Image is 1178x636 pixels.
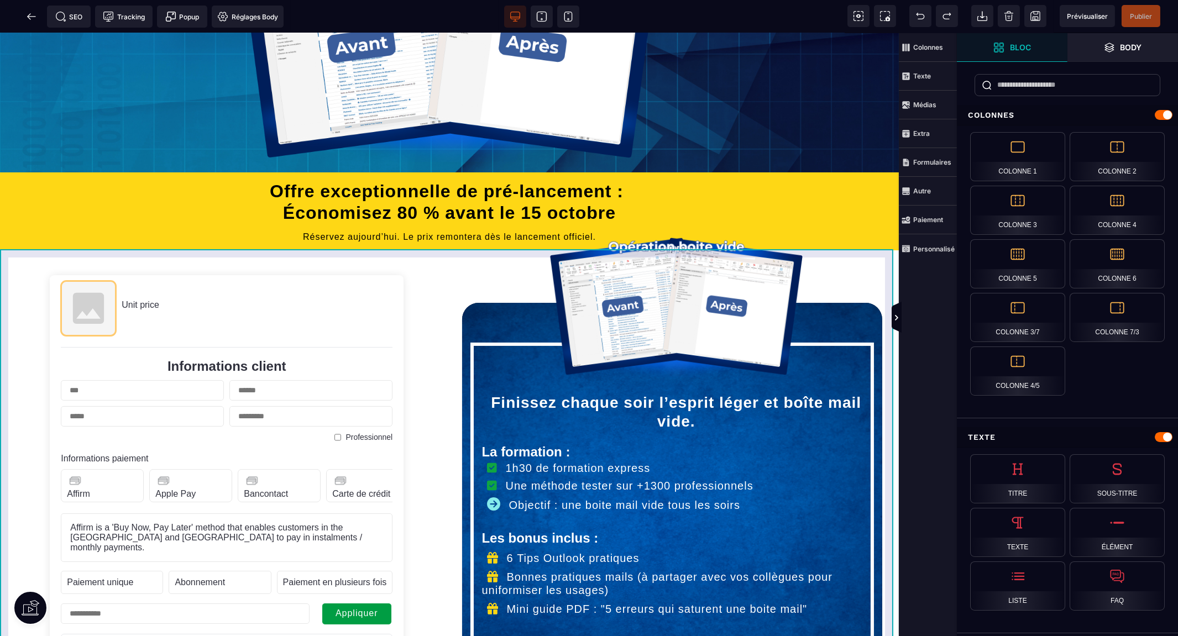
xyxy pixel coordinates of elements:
text: Mini guide PDF : "5 erreurs qui saturent une boite mail" [504,567,810,585]
strong: Texte [913,72,931,80]
img: credit-card-icon.png [244,439,260,456]
strong: Extra [913,129,930,138]
span: Enregistrer [1024,5,1046,27]
span: Extra [899,119,957,148]
label: Carte de crédit [332,456,390,466]
text: Finissez chaque soir l’esprit léger et boîte mail vide. [482,358,871,400]
span: Retour [20,6,43,28]
div: Liste [970,561,1065,611]
strong: Formulaires [913,158,951,166]
span: Médias [899,91,957,119]
span: SEO [55,11,83,22]
h2: Informations paiement [61,421,392,430]
span: Formulaires [899,148,957,177]
span: Tracking [103,11,145,22]
div: Colonnes [957,105,1178,125]
div: Les bonus inclus : [482,495,871,516]
div: FAQ [1070,561,1165,611]
img: Product image [61,248,116,303]
text: Réservez aujourd’hui. Le prix remontera dès le lancement officiel. [17,196,882,212]
span: Nettoyage [998,5,1020,27]
text: Affirm is a 'Buy Now, Pay Later' method that enables customers in the [GEOGRAPHIC_DATA] and [GEOG... [70,490,383,519]
span: Importer [971,5,993,27]
div: Colonne 7/3 [1070,293,1165,342]
div: Colonne 3/7 [970,293,1065,342]
span: Colonnes [899,33,957,62]
span: Favicon [212,6,284,28]
span: Capture d'écran [874,5,896,27]
text: 6 Tips Outlook pratiques [504,516,642,534]
span: Prévisualiser [1067,12,1108,20]
text: Une méthode tester sur +1300 professionnels [503,446,756,459]
h2: Informations client [61,325,392,341]
span: Ouvrir les calques [1067,33,1178,62]
span: Autre [899,177,957,206]
span: Enregistrer le contenu [1122,5,1160,27]
div: Colonne 6 [1070,239,1165,288]
img: credit-card-icon.png [332,439,349,456]
div: Titre [970,454,1065,503]
span: Ouvrir les blocs [957,33,1067,62]
div: Élément [1070,508,1165,557]
label: Apple Pay [155,456,196,466]
span: Métadata SEO [47,6,91,28]
div: Colonne 4/5 [970,346,1065,396]
span: Voir mobile [557,6,579,28]
span: Paiement [899,206,957,234]
div: Sous-titre [1070,454,1165,503]
strong: Paiement [913,215,943,224]
text: 1h30 de formation express [503,426,653,444]
span: Code de suivi [95,6,153,28]
strong: Body [1121,43,1142,51]
span: Rétablir [936,5,958,27]
img: credit-card-icon.png [155,439,172,456]
span: Afficher les vues [957,302,968,335]
text: Bonnes pratiques mails (à partager avec vos collègues pour uniformiser les usages) [482,535,833,566]
div: La garantie : [482,599,871,621]
strong: Médias [913,101,936,109]
span: Voir bureau [504,6,526,28]
span: Personnalisé [899,234,957,263]
img: b83449eca90fd40980f62277705b2ada_OBV-_Avant-_Apres_04.png [550,202,803,344]
strong: Personnalisé [913,245,955,253]
div: Colonne 2 [1070,132,1165,181]
div: Texte [957,427,1178,448]
div: Colonne 1 [970,132,1065,181]
div: Colonne 3 [970,186,1065,235]
text: Abonnement [175,544,225,554]
span: Publier [1130,12,1152,20]
label: Bancontact [244,456,288,466]
span: Réglages Body [217,11,278,22]
span: Créer une alerte modale [157,6,207,28]
div: La formation : [482,412,871,425]
strong: Autre [913,187,931,195]
strong: Colonnes [913,43,943,51]
span: Unit price [122,267,159,276]
text: Paiement en plusieurs fois [283,544,387,554]
span: Voir tablette [531,6,553,28]
span: Voir les composants [847,5,870,27]
span: Aperçu [1060,5,1115,27]
div: Colonne 4 [1070,186,1165,235]
span: Défaire [909,5,931,27]
span: Popup [165,11,200,22]
h1: Offre exceptionnelle de pré-lancement : Économisez 80 % avant le 15 octobre [17,142,882,196]
label: Affirm [67,456,90,466]
button: Appliquer [322,570,392,592]
strong: Bloc [1010,43,1031,51]
span: Texte [899,62,957,91]
div: Colonne 5 [970,239,1065,288]
text: Objectif : une boite mail vide tous les soirs [506,463,744,481]
text: Paiement unique [67,544,133,554]
img: credit-card-icon.png [67,439,83,456]
div: Texte [970,508,1065,557]
label: Professionnel [345,400,392,408]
